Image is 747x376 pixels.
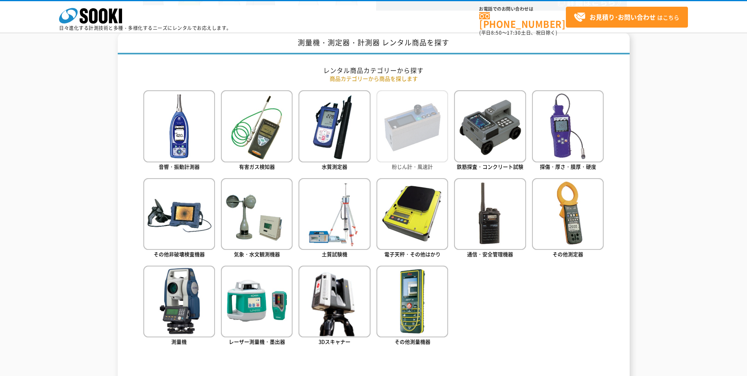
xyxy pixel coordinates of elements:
[59,26,232,30] p: 日々進化する計測技術と多種・多様化するニーズにレンタルでお応えします。
[154,250,205,258] span: その他非破壊検査機器
[298,178,370,260] a: 土質試験機
[143,266,215,337] img: 測量機
[454,178,526,260] a: 通信・安全管理機器
[143,66,604,74] h2: レンタル商品カテゴリーから探す
[467,250,513,258] span: 通信・安全管理機器
[532,90,604,162] img: 探傷・厚さ・膜厚・硬度
[143,74,604,83] p: 商品カテゴリーから商品を探します
[552,250,583,258] span: その他測定器
[221,90,293,162] img: 有害ガス検知器
[376,178,448,250] img: 電子天秤・その他はかり
[234,250,280,258] span: 気象・水文観測機器
[376,266,448,347] a: その他測量機器
[221,178,293,260] a: 気象・水文観測機器
[143,178,215,250] img: その他非破壊検査機器
[221,90,293,172] a: 有害ガス検知器
[221,266,293,337] img: レーザー測量機・墨出器
[298,266,370,347] a: 3Dスキャナー
[118,33,630,54] h1: 測量機・測定器・計測器 レンタル商品を探す
[298,266,370,337] img: 3Dスキャナー
[507,29,521,36] span: 17:30
[574,11,679,23] span: はこちら
[143,178,215,260] a: その他非破壊検査機器
[143,266,215,347] a: 測量機
[376,90,448,172] a: 粉じん計・風速計
[589,12,656,22] strong: お見積り･お問い合わせ
[171,338,187,345] span: 測量機
[395,338,430,345] span: その他測量機器
[392,163,433,170] span: 粉じん計・風速計
[143,90,215,162] img: 音響・振動計測器
[491,29,502,36] span: 8:50
[384,250,441,258] span: 電子天秤・その他はかり
[239,163,275,170] span: 有害ガス検知器
[319,338,350,345] span: 3Dスキャナー
[143,90,215,172] a: 音響・振動計測器
[532,178,604,260] a: その他測定器
[221,178,293,250] img: 気象・水文観測機器
[454,178,526,250] img: 通信・安全管理機器
[566,7,688,28] a: お見積り･お問い合わせはこちら
[532,90,604,172] a: 探傷・厚さ・膜厚・硬度
[229,338,285,345] span: レーザー測量機・墨出器
[454,90,526,172] a: 鉄筋探査・コンクリート試験
[221,266,293,347] a: レーザー測量機・墨出器
[376,178,448,260] a: 電子天秤・その他はかり
[479,12,566,28] a: [PHONE_NUMBER]
[298,178,370,250] img: 土質試験機
[322,163,347,170] span: 水質測定器
[479,29,557,36] span: (平日 ～ 土日、祝日除く)
[479,7,566,11] span: お電話でのお問い合わせは
[159,163,200,170] span: 音響・振動計測器
[540,163,596,170] span: 探傷・厚さ・膜厚・硬度
[322,250,347,258] span: 土質試験機
[532,178,604,250] img: その他測定器
[454,90,526,162] img: 鉄筋探査・コンクリート試験
[457,163,523,170] span: 鉄筋探査・コンクリート試験
[298,90,370,172] a: 水質測定器
[376,266,448,337] img: その他測量機器
[298,90,370,162] img: 水質測定器
[376,90,448,162] img: 粉じん計・風速計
